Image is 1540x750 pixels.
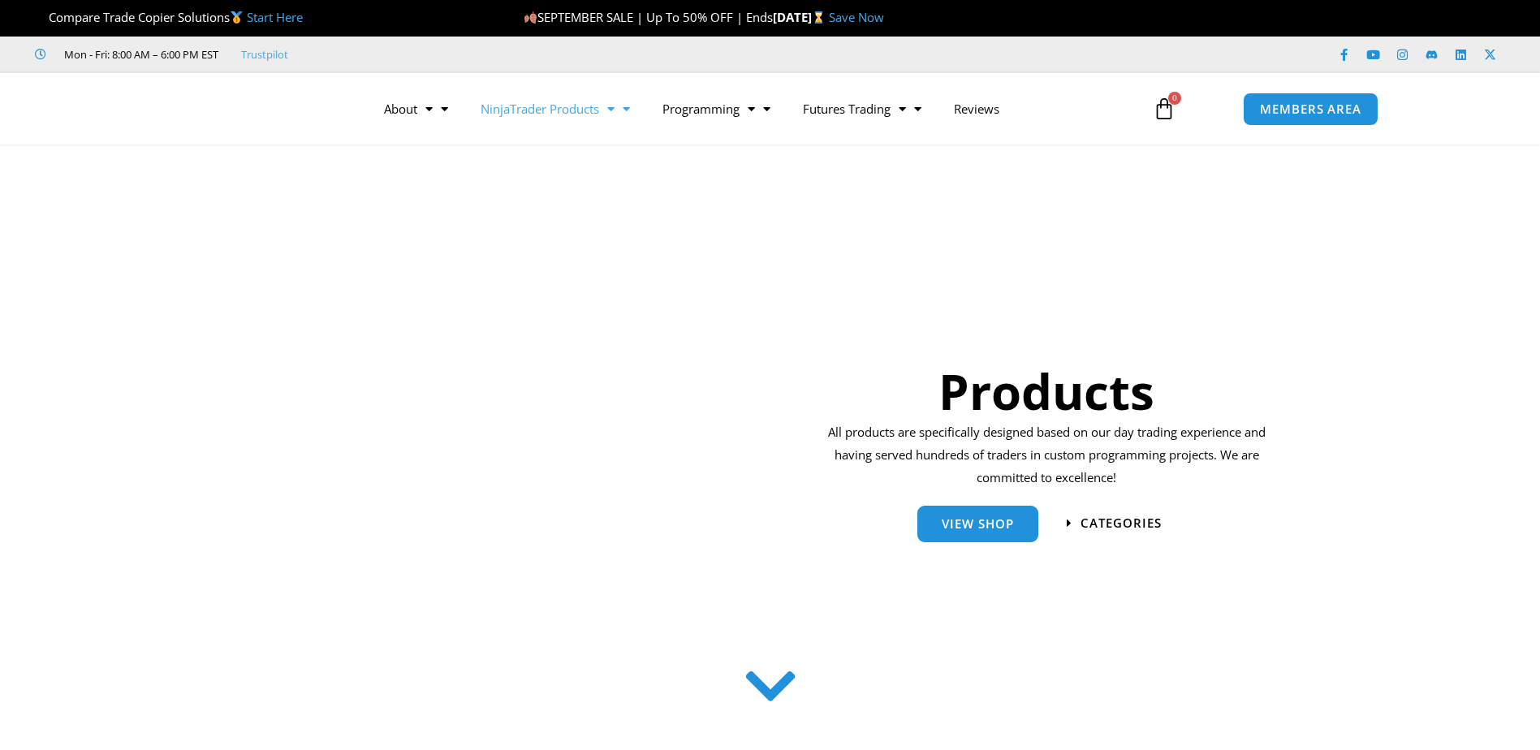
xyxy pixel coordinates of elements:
span: SEPTEMBER SALE | Up To 50% OFF | Ends [524,9,773,25]
a: 0 [1128,85,1200,132]
img: ⌛ [813,11,825,24]
a: Futures Trading [787,90,938,127]
span: 0 [1168,92,1181,105]
nav: Menu [368,90,1134,127]
img: LogoAI | Affordable Indicators – NinjaTrader [162,80,336,138]
img: 🏆 [36,11,48,24]
h1: Products [822,357,1271,425]
a: Reviews [938,90,1016,127]
img: 🥇 [231,11,243,24]
img: 🍂 [524,11,537,24]
a: Start Here [247,9,303,25]
span: Mon - Fri: 8:00 AM – 6:00 PM EST [60,45,218,64]
p: All products are specifically designed based on our day trading experience and having served hund... [822,421,1271,489]
a: View Shop [917,506,1038,542]
a: Trustpilot [241,45,288,64]
span: categories [1081,517,1162,529]
strong: [DATE] [773,9,829,25]
a: About [368,90,464,127]
span: Compare Trade Copier Solutions [35,9,303,25]
a: NinjaTrader Products [464,90,646,127]
span: MEMBERS AREA [1260,103,1361,115]
a: Save Now [829,9,884,25]
a: MEMBERS AREA [1243,93,1378,126]
a: categories [1067,517,1162,529]
img: ProductsSection scaled | Affordable Indicators – NinjaTrader [304,226,735,637]
span: View Shop [942,518,1014,530]
a: Programming [646,90,787,127]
